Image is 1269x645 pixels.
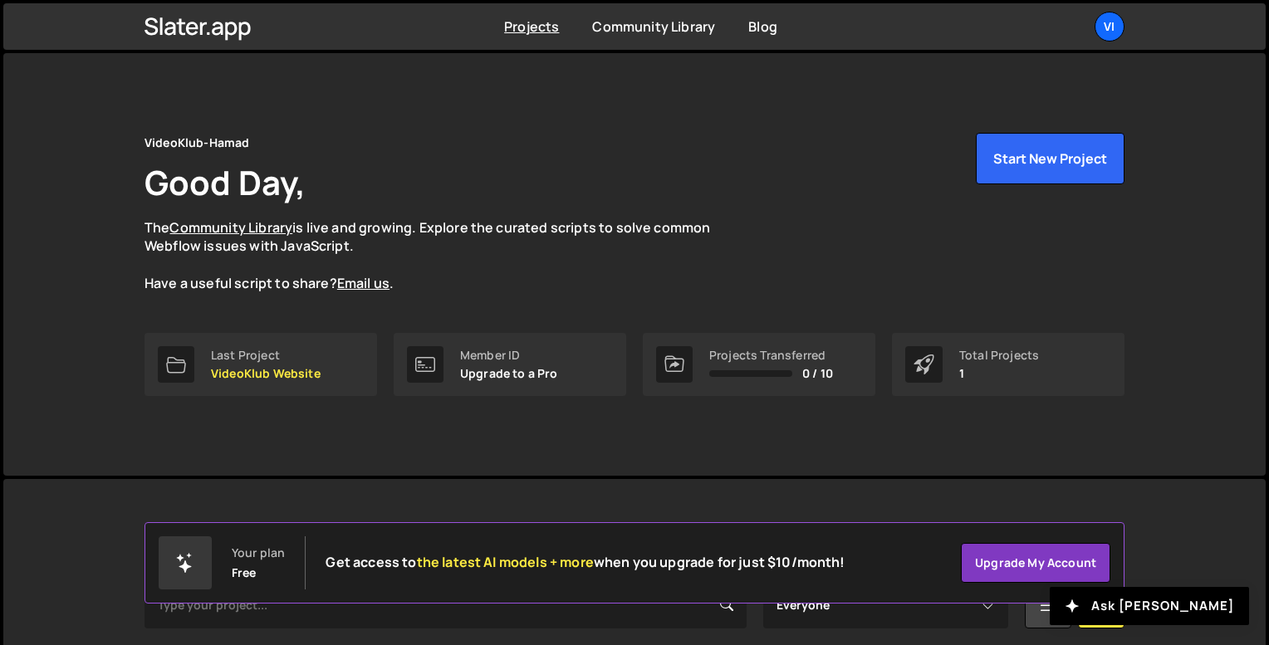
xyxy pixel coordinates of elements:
button: Ask [PERSON_NAME] [1050,587,1249,625]
button: Start New Project [976,133,1124,184]
p: VideoKlub Website [211,367,321,380]
input: Type your project... [145,582,747,628]
a: Upgrade my account [961,543,1110,583]
div: Last Project [211,349,321,362]
span: 0 / 10 [802,367,833,380]
a: Community Library [169,218,292,237]
a: Vi [1095,12,1124,42]
span: the latest AI models + more [417,553,594,571]
h2: Get access to when you upgrade for just $10/month! [326,555,845,570]
p: Upgrade to a Pro [460,367,558,380]
div: Member ID [460,349,558,362]
a: Projects [504,17,559,36]
div: Total Projects [959,349,1039,362]
a: Last Project VideoKlub Website [145,333,377,396]
p: 1 [959,367,1039,380]
div: VideoKlub-Hamad [145,133,249,153]
div: Projects Transferred [709,349,833,362]
div: Your plan [232,546,285,559]
a: Blog [748,17,777,36]
a: Email us [337,274,390,292]
h1: Good Day, [145,159,306,205]
a: Community Library [592,17,715,36]
p: The is live and growing. Explore the curated scripts to solve common Webflow issues with JavaScri... [145,218,742,293]
div: Free [232,566,257,579]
